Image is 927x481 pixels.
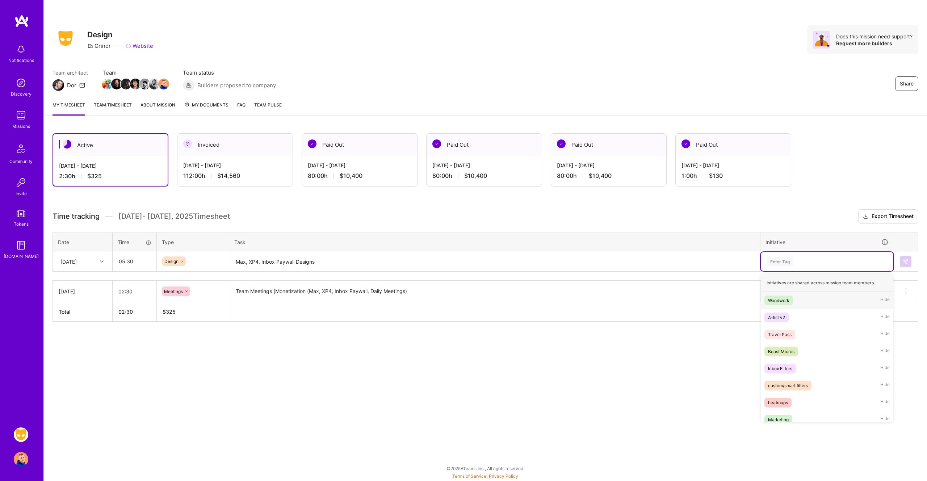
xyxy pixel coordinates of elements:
[43,459,927,477] div: © 2025 ATeams Inc., All rights reserved.
[836,40,913,47] div: Request more builders
[130,79,141,89] img: Team Member Avatar
[880,296,890,305] span: Hide
[53,212,100,221] span: Time tracking
[8,57,34,64] div: Notifications
[880,330,890,339] span: Hide
[102,79,113,89] img: Team Member Avatar
[53,29,79,48] img: Company Logo
[768,399,788,406] div: heatmaps
[87,30,153,39] h3: Design
[118,238,151,246] div: Time
[184,101,228,116] a: My Documents
[14,14,29,28] img: logo
[340,172,362,180] span: $10,400
[557,162,660,169] div: [DATE] - [DATE]
[184,101,228,109] span: My Documents
[557,139,566,148] img: Paid Out
[12,140,30,158] img: Community
[59,288,106,295] div: [DATE]
[308,162,411,169] div: [DATE] - [DATE]
[14,220,29,228] div: Tokens
[118,212,230,221] span: [DATE] - [DATE] , 2025 Timesheet
[589,172,612,180] span: $10,400
[709,172,723,180] span: $130
[140,101,175,116] a: About Mission
[895,76,918,91] button: Share
[681,172,785,180] div: 1:00 h
[183,139,192,148] img: Invoiced
[880,347,890,356] span: Hide
[676,134,791,156] div: Paid Out
[254,102,282,108] span: Team Pulse
[53,134,168,156] div: Active
[139,79,150,89] img: Team Member Avatar
[100,260,104,263] i: icon Chevron
[880,364,890,373] span: Hide
[150,78,159,90] a: Team Member Avatar
[903,259,909,264] img: Submit
[183,79,194,91] img: Builders proposed to company
[63,140,71,149] img: Active
[121,79,131,89] img: Team Member Avatar
[9,158,33,165] div: Community
[14,427,28,442] img: Grindr: Design
[177,134,293,156] div: Invoiced
[836,33,913,40] div: Does this mission need support?
[308,172,411,180] div: 80:00 h
[59,162,162,170] div: [DATE] - [DATE]
[557,172,660,180] div: 80:00 h
[14,238,28,252] img: guide book
[59,172,162,180] div: 2:30 h
[125,42,153,50] a: Website
[11,90,32,98] div: Discovery
[765,238,889,246] div: Initiative
[464,172,487,180] span: $10,400
[159,78,168,90] a: Team Member Avatar
[489,473,518,479] a: Privacy Policy
[53,79,64,91] img: Team Architect
[863,213,869,221] i: icon Download
[427,134,542,156] div: Paid Out
[102,69,168,76] span: Team
[87,172,102,180] span: $325
[768,331,792,338] div: Travel Pass
[53,69,88,76] span: Team architect
[87,42,111,50] div: Grindr
[302,134,417,156] div: Paid Out
[761,274,893,292] div: Initiatives are shared across mission team members.
[164,259,179,264] span: Design
[87,43,93,49] i: icon CompanyGray
[102,78,112,90] a: Team Member Avatar
[768,348,794,355] div: Boost Micros
[858,209,918,224] button: Export Timesheet
[681,162,785,169] div: [DATE] - [DATE]
[17,210,25,217] img: tokens
[4,252,39,260] div: [DOMAIN_NAME]
[880,313,890,322] span: Hide
[237,101,246,116] a: FAQ
[197,81,276,89] span: Builders proposed to company
[60,258,77,265] div: [DATE]
[94,101,132,116] a: Team timesheet
[53,233,113,251] th: Date
[551,134,666,156] div: Paid Out
[157,233,229,251] th: Type
[183,162,287,169] div: [DATE] - [DATE]
[230,252,759,271] textarea: Max, XP4, Inbox Paywall Designs
[183,172,287,180] div: 112:00 h
[149,79,160,89] img: Team Member Avatar
[113,252,156,271] input: HH:MM
[113,302,157,322] th: 02:30
[14,76,28,90] img: discovery
[229,233,760,251] th: Task
[79,82,85,88] i: icon Mail
[113,282,156,301] input: HH:MM
[140,78,150,90] a: Team Member Avatar
[12,452,30,467] a: User Avatar
[183,69,276,76] span: Team status
[158,79,169,89] img: Team Member Avatar
[432,172,536,180] div: 80:00 h
[14,175,28,190] img: Invite
[880,381,890,390] span: Hide
[681,139,690,148] img: Paid Out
